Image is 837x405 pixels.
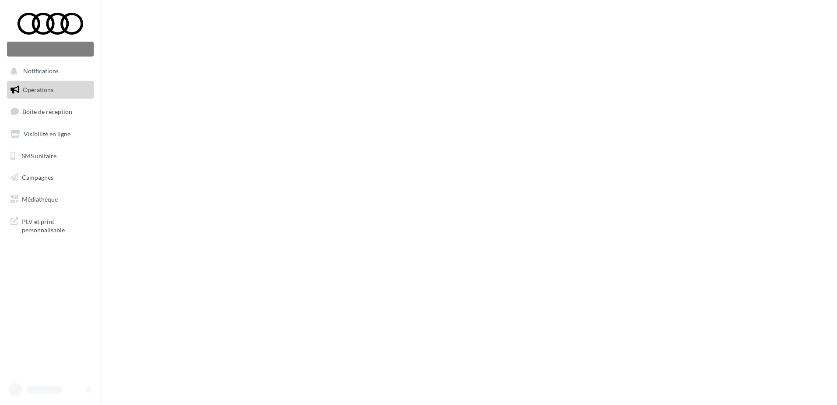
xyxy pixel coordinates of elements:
a: Opérations [5,81,95,99]
a: SMS unitaire [5,147,95,165]
div: Nouvelle campagne [7,42,94,57]
a: Boîte de réception [5,102,95,121]
span: Opérations [23,86,53,93]
span: SMS unitaire [22,152,56,159]
span: Médiathèque [22,195,58,203]
a: Campagnes [5,168,95,187]
a: Médiathèque [5,190,95,209]
a: PLV et print personnalisable [5,212,95,238]
a: Visibilité en ligne [5,125,95,143]
span: Notifications [23,67,59,75]
span: Boîte de réception [22,108,72,115]
span: PLV et print personnalisable [22,216,90,234]
span: Campagnes [22,174,53,181]
span: Visibilité en ligne [24,130,70,138]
